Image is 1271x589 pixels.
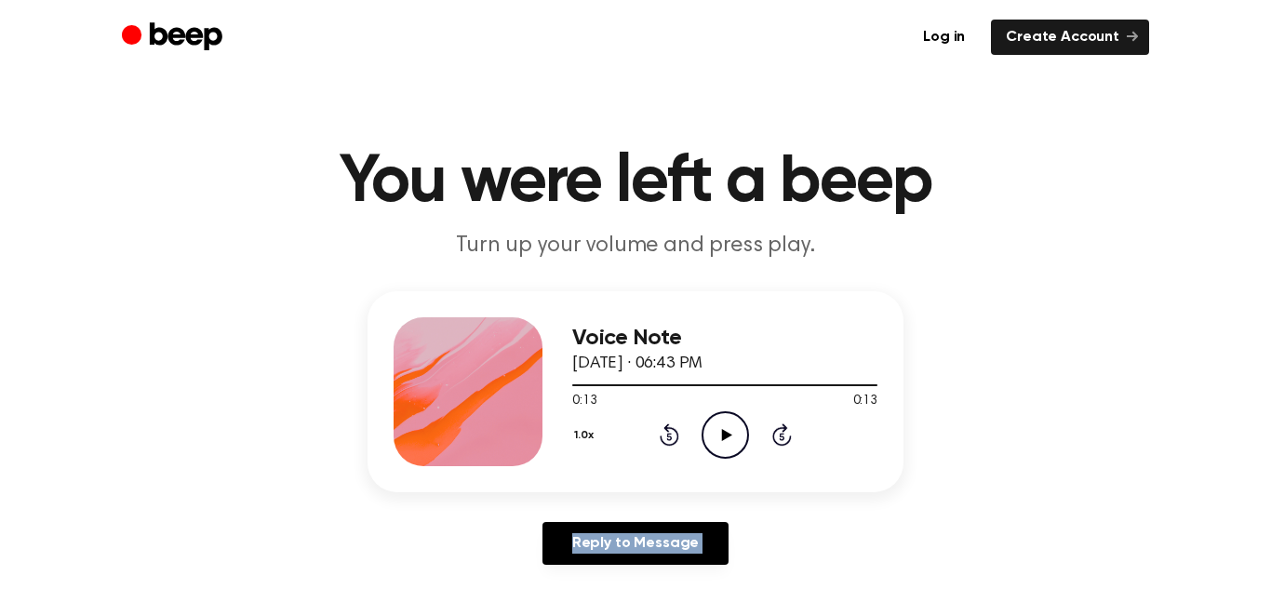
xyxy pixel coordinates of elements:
span: [DATE] · 06:43 PM [572,355,702,372]
a: Beep [122,20,227,56]
a: Log in [908,20,980,55]
span: 0:13 [572,392,596,411]
a: Reply to Message [542,522,729,565]
h1: You were left a beep [159,149,1112,216]
a: Create Account [991,20,1149,55]
span: 0:13 [853,392,877,411]
button: 1.0x [572,420,601,451]
h3: Voice Note [572,326,877,351]
p: Turn up your volume and press play. [278,231,993,261]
